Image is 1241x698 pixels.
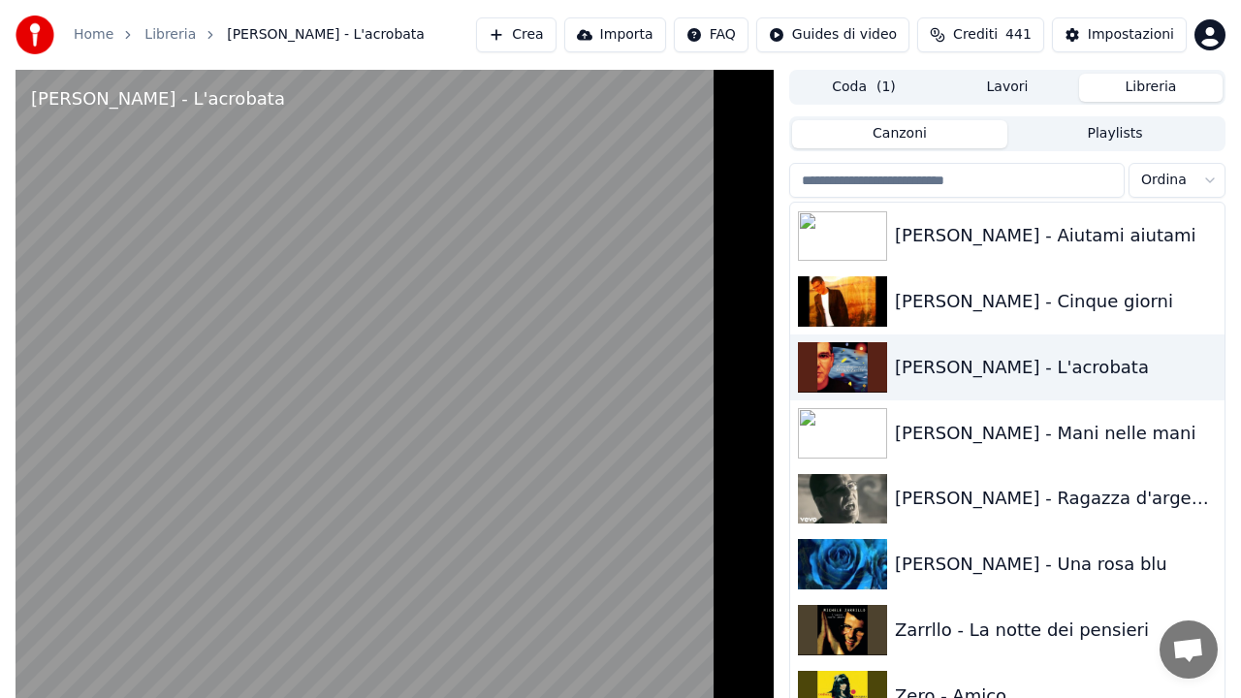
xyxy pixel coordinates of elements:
[74,25,425,45] nav: breadcrumb
[31,85,285,112] div: [PERSON_NAME] - L'acrobata
[1088,25,1174,45] div: Impostazioni
[1079,74,1223,102] button: Libreria
[895,288,1217,315] div: [PERSON_NAME] - Cinque giorni
[1141,171,1187,190] span: Ordina
[917,17,1044,52] button: Crediti441
[674,17,748,52] button: FAQ
[476,17,556,52] button: Crea
[895,354,1217,381] div: [PERSON_NAME] - L'acrobata
[1007,120,1223,148] button: Playlists
[895,485,1217,512] div: [PERSON_NAME] - Ragazza d'argento
[792,120,1007,148] button: Canzoni
[227,25,425,45] span: [PERSON_NAME] - L'acrobata
[895,551,1217,578] div: [PERSON_NAME] - Una rosa blu
[895,222,1217,249] div: [PERSON_NAME] - Aiutami aiutami
[74,25,113,45] a: Home
[144,25,196,45] a: Libreria
[16,16,54,54] img: youka
[1160,620,1218,679] div: Aprire la chat
[792,74,936,102] button: Coda
[564,17,666,52] button: Importa
[756,17,909,52] button: Guides di video
[895,420,1217,447] div: [PERSON_NAME] - Mani nelle mani
[1052,17,1187,52] button: Impostazioni
[895,617,1217,644] div: Zarrllo - La notte dei pensieri
[936,74,1079,102] button: Lavori
[876,78,896,97] span: ( 1 )
[953,25,998,45] span: Crediti
[1005,25,1032,45] span: 441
